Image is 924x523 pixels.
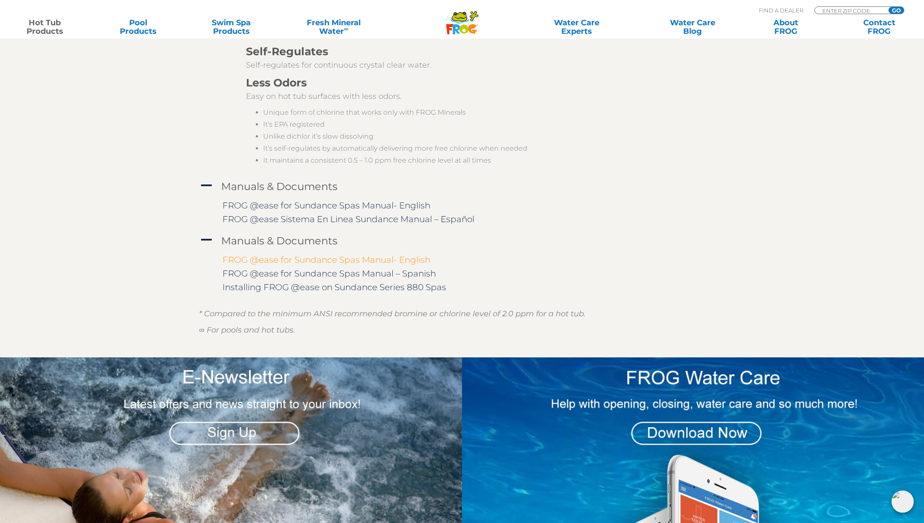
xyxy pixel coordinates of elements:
[222,214,474,224] a: FROG @ease Sistema En Linea Sundance Manual – Español
[246,90,704,102] p: Easy on hot tub surfaces with less odors.
[263,131,704,143] li: Unlike dichlor it’s slow dissolving
[821,7,879,14] input: Zip Code Form
[749,18,822,36] a: AboutFROG
[518,18,636,36] a: Water CareExperts
[263,107,704,119] li: Unique form of chlorine that works only with FROG Minerals
[222,200,430,211] a: FROG @ease for Sundance Spas Manual- English
[246,59,704,71] p: Self-regulates for continuous crystal clear water.
[195,18,268,36] a: Swim SpaProducts
[263,119,704,131] li: It’s EPA registered
[246,44,704,59] h3: Self-Regulates
[656,18,729,36] a: Water CareBlog
[200,234,213,247] span: A
[263,155,704,166] li: It maintains a consistent 0.5 – 1.0 ppm free chlorine level at all times
[344,25,348,32] sup: ∞
[288,18,379,36] a: Fresh MineralWater∞
[199,309,586,318] em: * Compared to the minimum ANSI recommended bromine or chlorine level of 2.0 ppm for a hot tub.
[222,255,430,265] a: FROG @ease for Sundance Spas Manual- English
[246,75,704,90] h3: Less Odors
[843,18,915,36] a: ContactFROG
[888,7,904,14] input: GO
[9,18,81,36] a: Hot TubProducts
[221,235,338,247] h4: Manuals & Documents
[222,282,446,292] a: Installing FROG @ease on Sundance Series 880 Spas
[221,181,338,192] h4: Manuals & Documents
[759,6,803,14] p: Find A Dealer
[199,178,725,194] a: A Manuals & Documents
[199,233,725,249] a: A Manuals & Documents
[200,179,213,192] span: A
[199,325,295,335] em: ∞ For pools and hot tubs.
[222,268,436,279] a: FROG @ease for Sundance Spas Manual – Spanish
[263,143,704,155] li: It’s self-regulates by automatically delivering more free chlorine when needed
[102,18,175,36] a: PoolProducts
[891,490,914,513] img: openIcon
